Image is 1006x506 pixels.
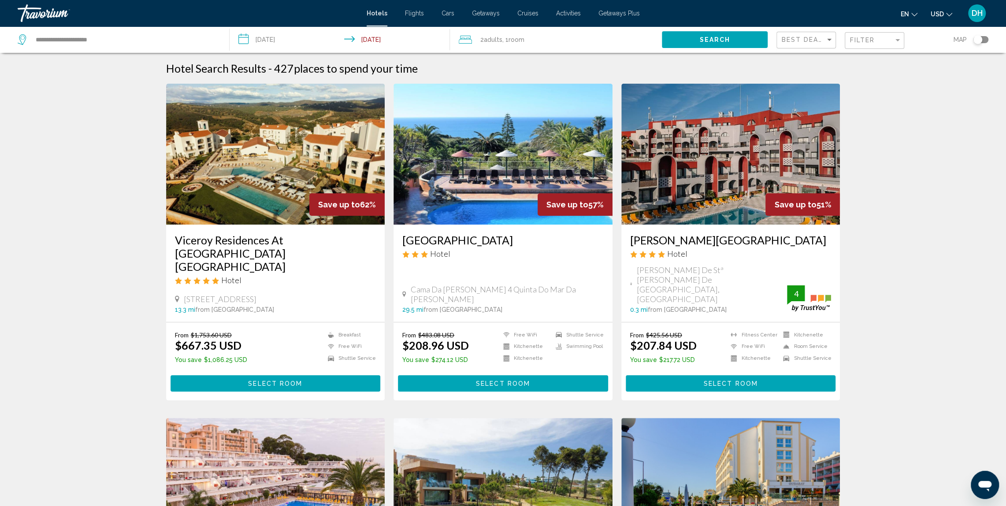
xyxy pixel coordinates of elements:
div: 51% [765,193,840,216]
img: trustyou-badge.svg [787,285,831,311]
a: Select Room [398,377,608,387]
span: from [GEOGRAPHIC_DATA] [423,306,502,313]
span: You save [630,356,657,363]
span: en [901,11,909,18]
span: 0.3 mi [630,306,648,313]
del: $1,753.60 USD [191,331,232,339]
button: Filter [845,32,904,50]
div: 4 [787,288,805,299]
li: Kitchenette [726,355,779,362]
span: [PERSON_NAME] De Stª [PERSON_NAME] De [GEOGRAPHIC_DATA], [GEOGRAPHIC_DATA] [636,265,787,304]
a: Flights [405,10,424,17]
button: Select Room [171,375,381,392]
span: Hotel [430,249,450,259]
span: Search [699,37,730,44]
h1: Hotel Search Results [166,62,266,75]
ins: $667.35 USD [175,339,241,352]
p: $1,086.25 USD [175,356,247,363]
span: from [GEOGRAPHIC_DATA] [648,306,727,313]
span: Select Room [704,380,758,387]
ins: $207.84 USD [630,339,697,352]
ins: $208.96 USD [402,339,469,352]
p: $217.72 USD [630,356,697,363]
span: Room [508,36,524,43]
span: Filter [850,37,875,44]
span: You save [175,356,202,363]
div: 4 star Hotel [630,249,832,259]
span: Save up to [774,200,816,209]
p: $274.12 USD [402,356,469,363]
a: [PERSON_NAME][GEOGRAPHIC_DATA] [630,233,832,247]
span: Save up to [318,200,360,209]
a: Getaways [472,10,500,17]
span: Save up to [546,200,588,209]
span: Select Room [476,380,530,387]
del: $425.56 USD [646,331,682,339]
span: - [268,62,272,75]
span: Select Room [248,380,302,387]
li: Swimming Pool [551,343,604,351]
button: Select Room [398,375,608,392]
div: 57% [538,193,613,216]
del: $483.08 USD [418,331,454,339]
a: Hotel image [393,84,613,225]
h2: 427 [274,62,418,75]
a: [GEOGRAPHIC_DATA] [402,233,604,247]
span: 29.5 mi [402,306,423,313]
a: Getaways Plus [598,10,640,17]
a: Select Room [626,377,836,387]
button: Check-in date: Jan 21, 2026 Check-out date: Jan 25, 2026 [230,26,450,53]
img: Hotel image [166,84,385,225]
span: 2 [480,33,502,46]
a: Cruises [517,10,538,17]
li: Shuttle Service [779,355,831,362]
button: Select Room [626,375,836,392]
span: Cama Da [PERSON_NAME] 4 Quinta Do Mar Da [PERSON_NAME] [411,284,604,304]
span: Hotel [667,249,687,259]
img: Hotel image [621,84,840,225]
button: Change currency [931,7,952,20]
li: Free WiFi [726,343,779,351]
a: Travorium [18,4,358,22]
li: Shuttle Service [551,331,604,339]
li: Kitchenette [499,343,551,351]
span: Adults [483,36,502,43]
button: Travelers: 2 adults, 0 children [450,26,662,53]
span: DH [972,9,983,18]
span: From [630,331,644,339]
a: Hotels [367,10,387,17]
span: [STREET_ADDRESS] [184,294,256,304]
span: Map [954,33,967,46]
a: Activities [556,10,581,17]
span: Best Deals [781,36,828,43]
span: , 1 [502,33,524,46]
li: Free WiFi [499,331,551,339]
li: Room Service [779,343,831,351]
li: Kitchenette [499,355,551,362]
a: Select Room [171,377,381,387]
li: Breakfast [323,331,376,339]
a: Cars [442,10,454,17]
a: Viceroy Residences At [GEOGRAPHIC_DATA] [GEOGRAPHIC_DATA] [175,233,376,273]
mat-select: Sort by [781,37,833,44]
div: 5 star Hotel [175,275,376,285]
span: from [GEOGRAPHIC_DATA] [195,306,274,313]
li: Free WiFi [323,343,376,351]
li: Kitchenette [779,331,831,339]
span: places to spend your time [294,62,418,75]
span: From [175,331,189,339]
button: Change language [901,7,917,20]
div: 62% [309,193,385,216]
button: Search [662,31,768,48]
